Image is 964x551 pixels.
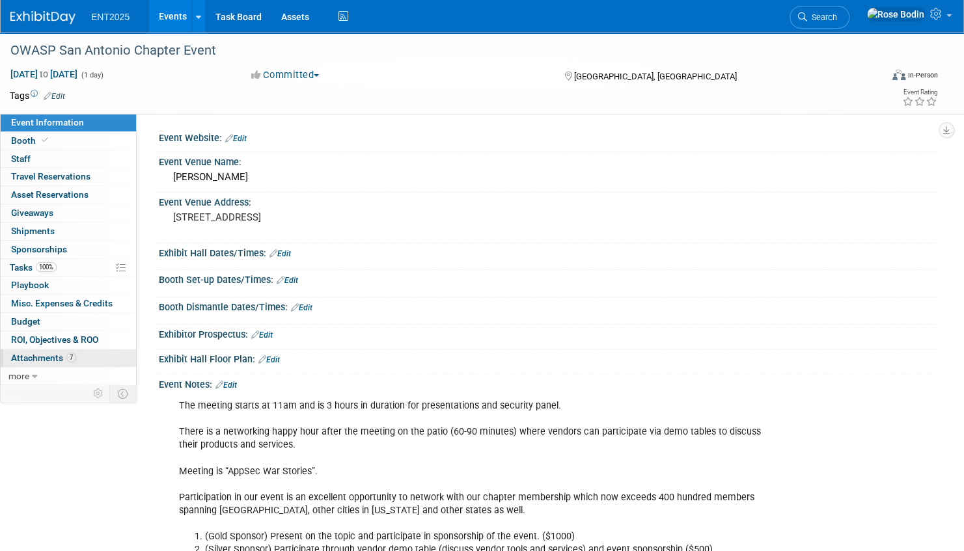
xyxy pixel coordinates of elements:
a: Attachments7 [1,349,136,367]
div: Exhibit Hall Dates/Times: [159,243,938,260]
span: ROI, Objectives & ROO [11,334,98,345]
img: ExhibitDay [10,11,76,24]
a: Budget [1,313,136,330]
div: Booth Set-up Dates/Times: [159,270,938,287]
td: Tags [10,89,65,102]
a: Edit [251,330,273,340]
i: Booth reservation complete [42,137,48,144]
div: Booth Dismantle Dates/Times: [159,297,938,314]
pre: [STREET_ADDRESS] [173,211,469,223]
a: Booth [1,132,136,150]
div: Event Website: [159,128,938,145]
a: Edit [269,249,291,258]
span: [DATE] [DATE] [10,68,78,80]
span: Booth [11,135,51,146]
span: Playbook [11,280,49,290]
a: Edit [215,381,237,390]
a: Edit [258,355,280,364]
a: Playbook [1,276,136,294]
a: Staff [1,150,136,168]
span: Attachments [11,353,76,363]
div: Event Rating [902,89,937,96]
a: Asset Reservations [1,186,136,204]
a: Edit [225,134,247,143]
span: Search [807,12,837,22]
a: Search [790,6,849,29]
a: Edit [44,92,65,101]
a: Misc. Expenses & Credits [1,295,136,312]
span: Budget [11,316,40,327]
span: Event Information [11,117,84,128]
td: Toggle Event Tabs [110,385,137,402]
a: Edit [277,276,298,285]
a: ROI, Objectives & ROO [1,331,136,349]
a: more [1,368,136,385]
span: Shipments [11,226,55,236]
div: Event Venue Name: [159,152,938,168]
span: more [8,371,29,381]
div: OWASP San Antonio Chapter Event [6,39,859,62]
span: Sponsorships [11,244,67,254]
span: [GEOGRAPHIC_DATA], [GEOGRAPHIC_DATA] [573,72,736,81]
div: Event Format [799,68,938,87]
a: Tasks100% [1,259,136,276]
div: Exhibitor Prospectus: [159,325,938,342]
span: to [38,69,50,79]
div: Event Venue Address: [159,193,938,209]
div: Event Notes: [159,375,938,392]
button: Committed [247,68,324,82]
span: ENT2025 [91,12,130,22]
a: Event Information [1,114,136,131]
div: [PERSON_NAME] [169,167,928,187]
td: Personalize Event Tab Strip [87,385,110,402]
li: (Gold Sponsor) Present on the topic and participate in sponsorship of the event. ($1000) [205,530,780,543]
img: Format-Inperson.png [892,70,905,80]
a: Travel Reservations [1,168,136,185]
span: (1 day) [80,71,103,79]
a: Edit [291,303,312,312]
span: Misc. Expenses & Credits [11,298,113,308]
div: Exhibit Hall Floor Plan: [159,349,938,366]
span: 7 [66,353,76,362]
span: Giveaways [11,208,53,218]
a: Shipments [1,222,136,240]
span: Asset Reservations [11,189,89,200]
div: In-Person [907,70,938,80]
a: Giveaways [1,204,136,222]
img: Rose Bodin [866,7,925,21]
span: Staff [11,154,31,164]
a: Sponsorships [1,241,136,258]
span: Travel Reservations [11,171,90,181]
span: Tasks [10,262,57,273]
span: 100% [36,262,57,272]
